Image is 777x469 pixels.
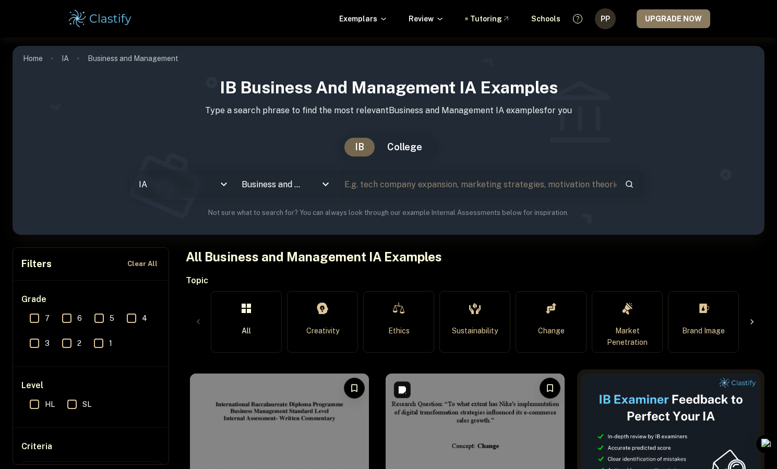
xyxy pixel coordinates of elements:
h6: Criteria [21,440,52,453]
img: Clastify logo [67,8,134,29]
span: HL [45,399,55,410]
p: Not sure what to search for? You can always look through our example Internal Assessments below f... [21,208,756,218]
span: 6 [77,312,82,324]
h6: Level [21,379,161,392]
button: College [377,138,433,157]
input: E.g. tech company expansion, marketing strategies, motivation theories... [337,170,616,199]
button: UPGRADE NOW [637,9,710,28]
h6: Grade [21,293,161,306]
p: Business and Management [88,53,178,64]
button: PP [595,8,616,29]
span: Brand Image [682,325,725,336]
span: Creativity [306,325,339,336]
span: 1 [109,338,112,349]
span: SL [82,399,91,410]
a: Home [23,51,43,66]
h6: PP [599,13,611,25]
span: 4 [142,312,147,324]
button: Bookmark [344,378,365,399]
h1: All Business and Management IA Examples [186,247,764,266]
button: Help and Feedback [569,10,587,28]
span: All [242,325,251,336]
span: 2 [77,338,81,349]
span: 7 [45,312,50,324]
button: IB [344,138,375,157]
a: IA [62,51,69,66]
p: Exemplars [339,13,388,25]
span: Ethics [388,325,410,336]
div: IA [132,170,234,199]
a: Tutoring [470,13,510,25]
span: 5 [110,312,114,324]
span: 3 [45,338,50,349]
span: Market Penetration [596,325,658,348]
button: Bookmark [540,378,560,399]
button: Open [318,177,333,191]
span: Change [538,325,565,336]
a: Schools [531,13,560,25]
span: Sustainability [452,325,498,336]
img: profile cover [13,46,764,235]
h1: IB Business and Management IA examples [21,75,756,100]
h6: Topic [186,274,764,287]
button: Search [620,175,638,193]
h6: Filters [21,257,52,271]
p: Review [409,13,444,25]
p: Type a search phrase to find the most relevant Business and Management IA examples for you [21,104,756,117]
